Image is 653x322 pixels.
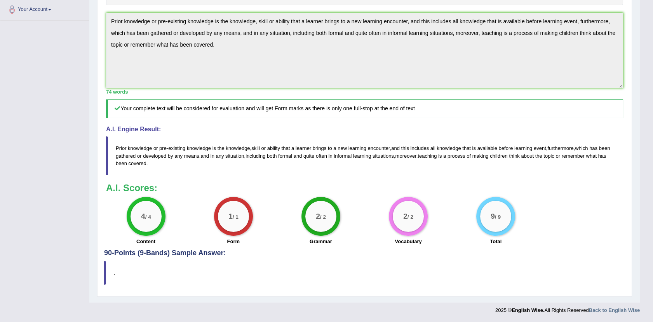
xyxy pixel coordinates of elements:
[462,145,471,151] span: that
[368,145,390,151] span: encounter
[251,145,260,151] span: skill
[106,126,623,133] h4: A.I. Engine Result:
[128,145,152,151] span: knowledge
[212,145,216,151] span: is
[116,145,126,151] span: Prior
[233,214,239,220] small: / 1
[477,145,497,151] span: available
[514,145,532,151] span: learning
[535,153,542,159] span: the
[216,153,224,159] span: any
[495,303,640,314] div: 2025 © All Rights Reserved
[218,145,225,151] span: the
[495,214,501,220] small: / 9
[472,145,476,151] span: is
[328,145,332,151] span: to
[438,153,442,159] span: is
[490,238,502,245] label: Total
[137,153,142,159] span: or
[168,153,173,159] span: by
[391,145,400,151] span: and
[187,145,211,151] span: knowledge
[555,153,560,159] span: or
[106,183,157,193] b: A.I. Scores:
[490,153,508,159] span: children
[282,145,290,151] span: that
[353,153,371,159] span: learning
[291,145,294,151] span: a
[491,212,495,221] big: 9
[599,145,610,151] span: been
[294,153,302,159] span: and
[467,153,471,159] span: of
[106,136,623,175] blockquote: - , , , , , , , , .
[267,153,277,159] span: both
[543,153,554,159] span: topic
[153,145,158,151] span: or
[313,145,326,151] span: brings
[228,212,233,221] big: 1
[589,307,640,313] a: Back to English Wise
[598,153,606,159] span: has
[448,153,465,159] span: process
[316,212,320,221] big: 2
[246,153,265,159] span: including
[534,145,546,151] span: event
[562,153,585,159] span: remember
[437,145,461,151] span: knowledge
[168,145,185,151] span: existing
[395,238,421,245] label: Vocabulary
[303,153,314,159] span: quite
[296,145,311,151] span: learner
[159,145,167,151] span: pre
[184,153,199,159] span: means
[589,145,597,151] span: has
[106,99,623,118] h5: Your complete text will be considered for evaluation and will get Form marks as there is only one...
[116,153,136,159] span: gathered
[227,238,240,245] label: Form
[401,145,409,151] span: this
[267,145,280,151] span: ability
[575,145,588,151] span: which
[586,153,596,159] span: what
[348,145,366,151] span: learning
[547,145,573,151] span: furthermore
[316,153,327,159] span: often
[328,153,332,159] span: in
[407,214,413,220] small: / 2
[472,153,489,159] span: making
[106,88,623,96] div: 74 words
[136,238,155,245] label: Content
[211,153,214,159] span: in
[225,153,244,159] span: situation
[499,145,513,151] span: before
[509,153,519,159] span: think
[395,153,416,159] span: moreover
[129,160,146,166] span: covered
[338,145,347,151] span: new
[410,145,429,151] span: includes
[141,212,145,221] big: 4
[373,153,394,159] span: situations
[334,153,352,159] span: informal
[418,153,437,159] span: teaching
[278,153,292,159] span: formal
[310,238,332,245] label: Grammar
[174,153,183,159] span: any
[512,307,544,313] strong: English Wise.
[333,145,336,151] span: a
[320,214,326,220] small: / 2
[104,261,625,285] blockquote: .
[521,153,534,159] span: about
[200,153,209,159] span: and
[443,153,446,159] span: a
[226,145,250,151] span: knowledge
[145,214,151,220] small: / 4
[430,145,435,151] span: all
[403,212,407,221] big: 2
[261,145,266,151] span: or
[143,153,166,159] span: developed
[116,160,127,166] span: been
